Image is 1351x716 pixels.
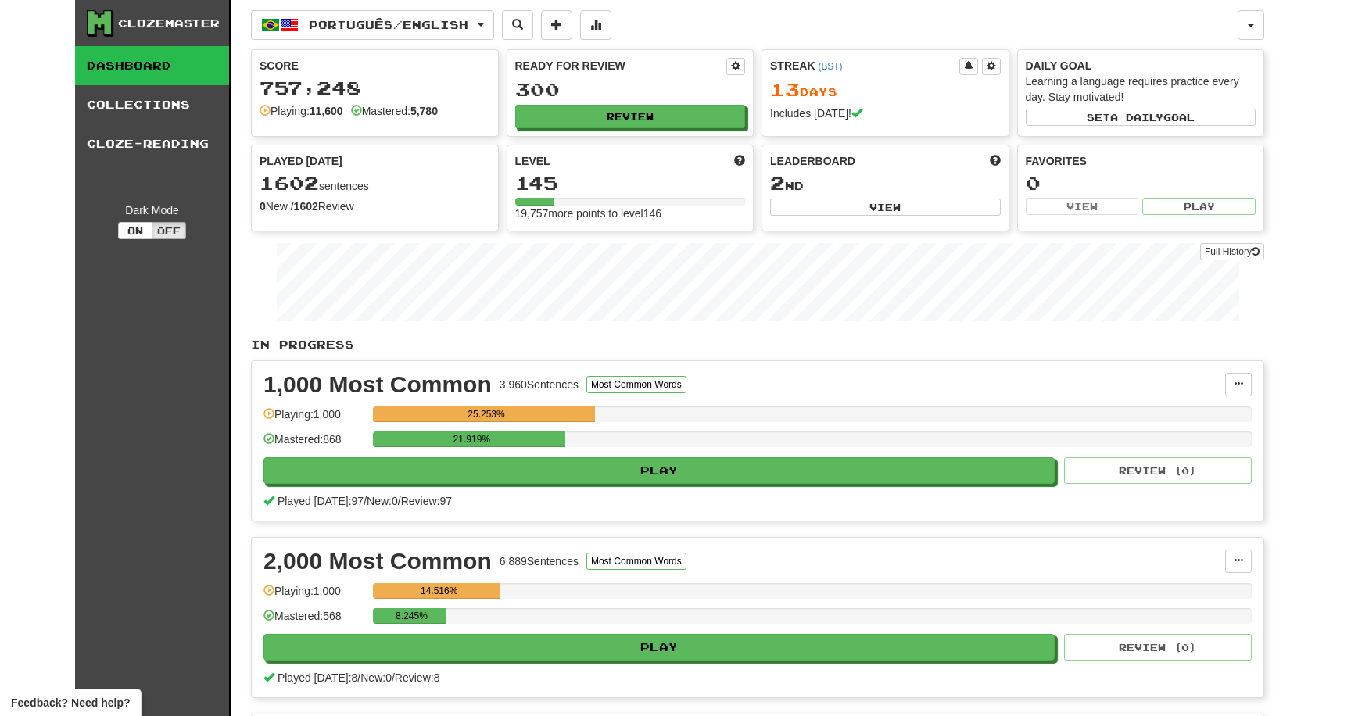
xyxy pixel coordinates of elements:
[152,222,186,239] button: Off
[260,200,266,213] strong: 0
[309,18,468,31] span: Português / English
[990,153,1001,169] span: This week in points, UTC
[251,10,494,40] button: Português/English
[260,199,490,214] div: New / Review
[515,206,746,221] div: 19,757 more points to level 146
[263,431,365,457] div: Mastered: 868
[378,583,500,599] div: 14.516%
[770,80,1001,100] div: Day s
[310,105,343,117] strong: 11,600
[392,671,395,684] span: /
[770,106,1001,121] div: Includes [DATE]!
[118,16,220,31] div: Clozemaster
[1142,198,1256,215] button: Play
[263,406,365,432] div: Playing: 1,000
[1064,634,1252,661] button: Review (0)
[260,172,319,194] span: 1602
[260,103,343,119] div: Playing:
[357,671,360,684] span: /
[734,153,745,169] span: Score more points to level up
[378,608,445,624] div: 8.245%
[260,78,490,98] div: 757,248
[118,222,152,239] button: On
[515,105,746,128] button: Review
[395,671,440,684] span: Review: 8
[360,671,392,684] span: New: 0
[263,608,365,634] div: Mastered: 568
[586,553,686,570] button: Most Common Words
[263,583,365,609] div: Playing: 1,000
[410,105,438,117] strong: 5,780
[263,550,492,573] div: 2,000 Most Common
[1026,109,1256,126] button: Seta dailygoal
[260,174,490,194] div: sentences
[1026,58,1256,73] div: Daily Goal
[770,172,785,194] span: 2
[278,671,357,684] span: Played [DATE]: 8
[1064,457,1252,484] button: Review (0)
[770,174,1001,194] div: nd
[251,337,1264,353] p: In Progress
[770,58,959,73] div: Streak
[367,495,398,507] span: New: 0
[1026,198,1139,215] button: View
[263,373,492,396] div: 1,000 Most Common
[11,695,130,711] span: Open feedback widget
[294,200,318,213] strong: 1602
[351,103,438,119] div: Mastered:
[398,495,401,507] span: /
[87,202,217,218] div: Dark Mode
[500,553,579,569] div: 6,889 Sentences
[515,174,746,193] div: 145
[586,376,686,393] button: Most Common Words
[1026,73,1256,105] div: Learning a language requires practice every day. Stay motivated!
[378,431,565,447] div: 21.919%
[378,406,595,422] div: 25.253%
[1026,174,1256,193] div: 0
[502,10,533,40] button: Search sentences
[770,199,1001,216] button: View
[541,10,572,40] button: Add sentence to collection
[263,457,1055,484] button: Play
[260,153,342,169] span: Played [DATE]
[278,495,364,507] span: Played [DATE]: 97
[75,85,229,124] a: Collections
[1026,153,1256,169] div: Favorites
[401,495,452,507] span: Review: 97
[364,495,367,507] span: /
[75,46,229,85] a: Dashboard
[770,153,855,169] span: Leaderboard
[770,78,800,100] span: 13
[515,58,727,73] div: Ready for Review
[515,80,746,99] div: 300
[515,153,550,169] span: Level
[580,10,611,40] button: More stats
[1110,112,1163,123] span: a daily
[263,634,1055,661] button: Play
[260,58,490,73] div: Score
[1200,243,1264,260] a: Full History
[75,124,229,163] a: Cloze-Reading
[818,61,842,72] a: (BST)
[500,377,579,392] div: 3,960 Sentences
